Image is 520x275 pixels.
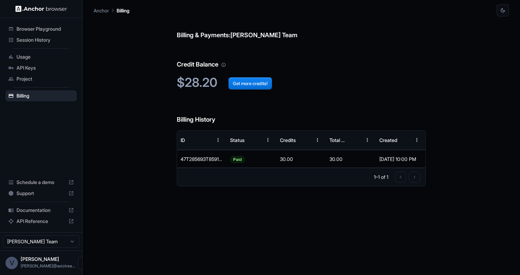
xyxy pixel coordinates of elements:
span: Billing [17,92,74,99]
button: Sort [249,134,262,146]
span: Documentation [17,207,66,214]
div: 30.00 [277,150,326,168]
button: Menu [311,134,324,146]
span: vipin@axiotree.com [21,263,75,268]
button: Menu [361,134,373,146]
div: Usage [6,51,77,62]
h6: Billing History [177,101,426,125]
div: 47T285693T859164W [177,150,227,168]
button: Sort [398,134,411,146]
button: Get more credits! [228,77,272,90]
span: Usage [17,53,74,60]
span: Project [17,75,74,82]
h6: Credit Balance [177,46,426,70]
div: Browser Playground [6,23,77,34]
button: Menu [212,134,224,146]
div: 30.00 [326,150,376,168]
span: Vipin Tanna [21,256,59,262]
div: Project [6,73,77,84]
div: [DATE] 10:00 PM [379,150,422,168]
div: V [6,257,18,269]
h2: $28.20 [177,75,426,90]
div: Session History [6,34,77,45]
button: Open menu [78,257,90,269]
p: 1–1 of 1 [374,174,388,181]
span: Paid [230,151,245,168]
svg: Your credit balance will be consumed as you use the API. Visit the usage page to view a breakdown... [221,62,226,67]
button: Menu [262,134,274,146]
div: Schedule a demo [6,177,77,188]
span: Support [17,190,66,197]
div: Status [230,137,245,143]
nav: breadcrumb [94,7,129,14]
span: Browser Playground [17,26,74,32]
div: API Keys [6,62,77,73]
p: Anchor [94,7,109,14]
div: Support [6,188,77,199]
button: Sort [199,134,212,146]
img: Anchor Logo [15,6,67,12]
span: Session History [17,37,74,43]
span: API Reference [17,218,66,225]
button: Menu [411,134,423,146]
div: Credits [280,137,296,143]
h6: Billing & Payments: [PERSON_NAME] Team [177,17,426,40]
div: Created [379,137,397,143]
div: Documentation [6,205,77,216]
button: Sort [299,134,311,146]
div: API Reference [6,216,77,227]
div: Billing [6,90,77,101]
div: ID [181,137,185,143]
span: API Keys [17,64,74,71]
span: Schedule a demo [17,179,66,186]
div: Total Cost [329,137,348,143]
button: Sort [349,134,361,146]
p: Billing [117,7,129,14]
